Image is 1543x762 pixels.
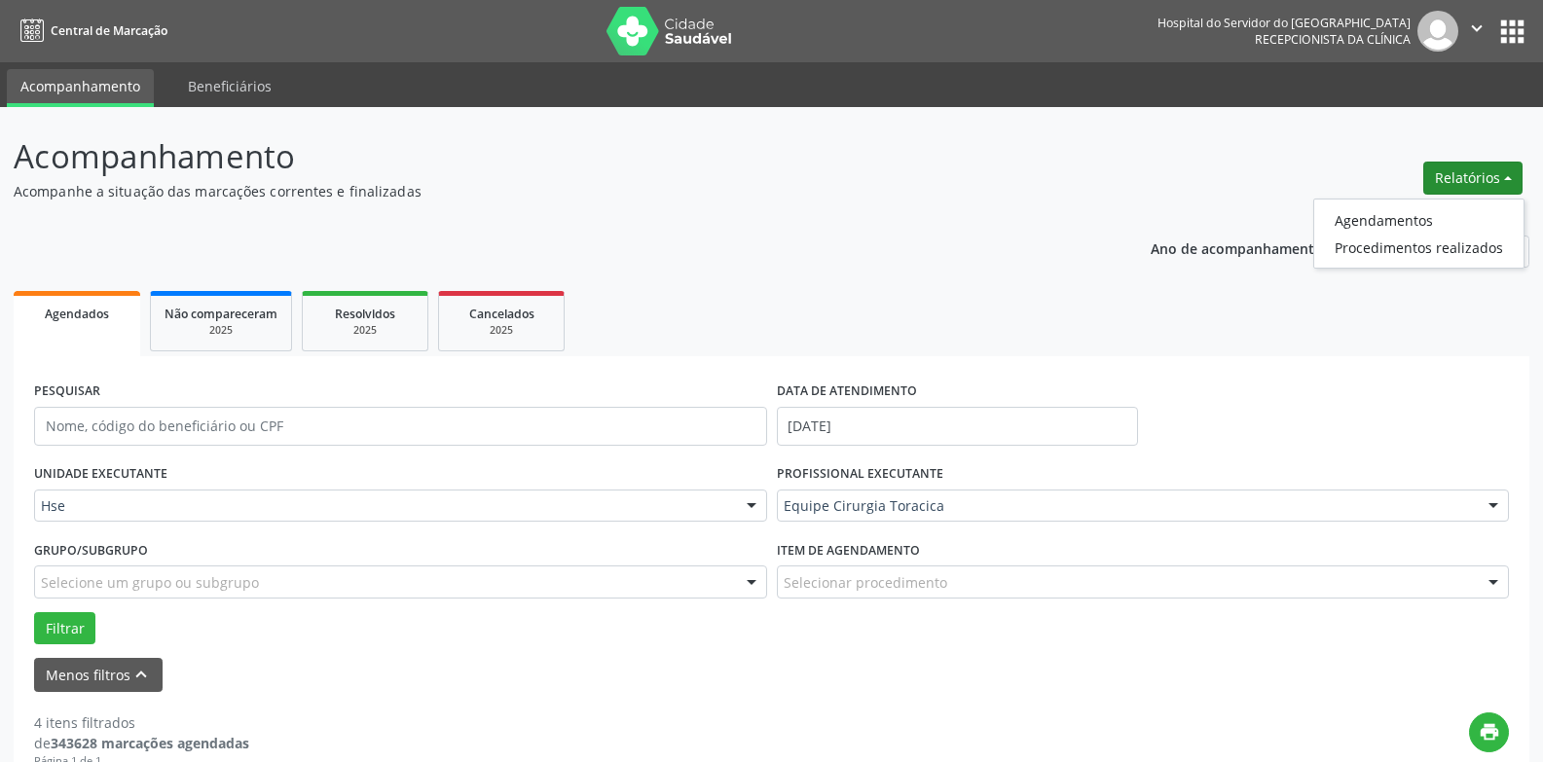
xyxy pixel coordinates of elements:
label: PROFISSIONAL EXECUTANTE [777,459,943,490]
a: Agendamentos [1314,206,1524,234]
span: Equipe Cirurgia Toracica [784,496,1470,516]
div: 4 itens filtrados [34,712,249,733]
button: Menos filtroskeyboard_arrow_up [34,658,163,692]
a: Central de Marcação [14,15,167,47]
span: Cancelados [469,306,534,322]
button: Filtrar [34,612,95,645]
span: Resolvidos [335,306,395,322]
button: apps [1495,15,1529,49]
label: Grupo/Subgrupo [34,535,148,565]
label: PESQUISAR [34,377,100,407]
a: Beneficiários [174,69,285,103]
span: Central de Marcação [51,22,167,39]
span: Selecionar procedimento [784,572,947,593]
div: 2025 [165,323,277,338]
p: Acompanhamento [14,132,1075,181]
img: img [1417,11,1458,52]
input: Nome, código do beneficiário ou CPF [34,407,767,446]
i: keyboard_arrow_up [130,664,152,685]
label: UNIDADE EXECUTANTE [34,459,167,490]
div: Hospital do Servidor do [GEOGRAPHIC_DATA] [1157,15,1411,31]
div: de [34,733,249,753]
label: Item de agendamento [777,535,920,565]
span: Hse [41,496,727,516]
button: print [1469,712,1509,752]
div: 2025 [453,323,550,338]
span: Não compareceram [165,306,277,322]
span: Agendados [45,306,109,322]
strong: 343628 marcações agendadas [51,734,249,752]
p: Ano de acompanhamento [1151,236,1323,260]
p: Acompanhe a situação das marcações correntes e finalizadas [14,181,1075,201]
a: Procedimentos realizados [1314,234,1524,261]
label: DATA DE ATENDIMENTO [777,377,917,407]
ul: Relatórios [1313,199,1525,269]
button:  [1458,11,1495,52]
a: Acompanhamento [7,69,154,107]
i:  [1466,18,1488,39]
div: 2025 [316,323,414,338]
span: Recepcionista da clínica [1255,31,1411,48]
button: Relatórios [1423,162,1523,195]
span: Selecione um grupo ou subgrupo [41,572,259,593]
i: print [1479,721,1500,743]
input: Selecione um intervalo [777,407,1138,446]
